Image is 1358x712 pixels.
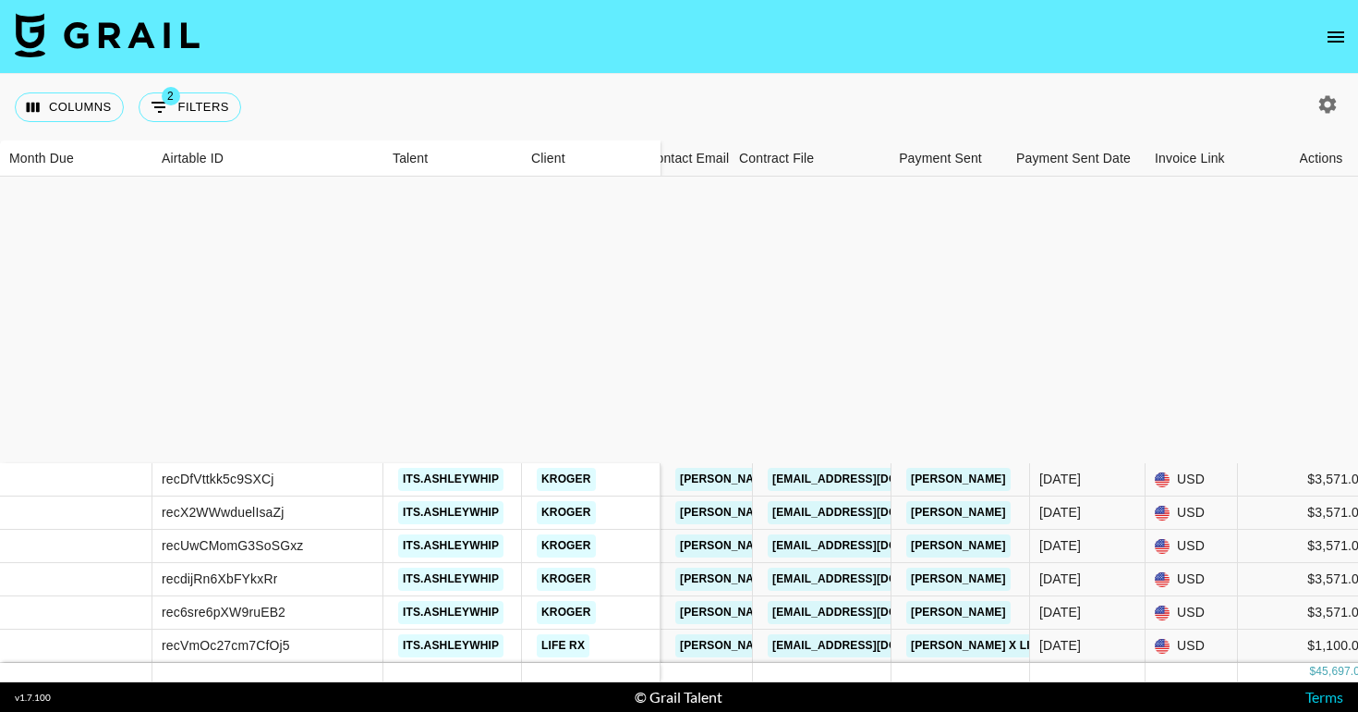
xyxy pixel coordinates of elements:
[868,141,1007,177] div: Payment Sent
[1039,603,1081,621] div: Jul '25
[1300,141,1343,177] div: Actions
[675,468,976,491] a: [PERSON_NAME][EMAIL_ADDRESS][DOMAIN_NAME]
[768,468,975,491] a: [EMAIL_ADDRESS][DOMAIN_NAME]
[1146,463,1238,497] div: USD
[768,501,975,524] a: [EMAIL_ADDRESS][DOMAIN_NAME]
[1146,530,1238,563] div: USD
[522,141,661,177] div: Client
[15,692,51,704] div: v 1.7.100
[162,141,224,177] div: Airtable ID
[906,568,1011,591] a: [PERSON_NAME]
[768,601,975,624] a: [EMAIL_ADDRESS][DOMAIN_NAME]
[162,570,277,588] div: recdijRn6XbFYkxRr
[1146,563,1238,596] div: USD
[531,141,565,177] div: Client
[1155,141,1225,177] div: Invoice Link
[162,536,303,555] div: recUwCMomG3SoSGxz
[398,468,503,491] a: its.ashleywhip
[768,634,975,657] a: [EMAIL_ADDRESS][DOMAIN_NAME]
[162,503,284,522] div: recX2WWwduelIsaZj
[730,141,868,177] div: Contract File
[768,568,975,591] a: [EMAIL_ADDRESS][DOMAIN_NAME]
[1039,636,1081,655] div: Jul '25
[152,141,383,177] div: Airtable ID
[1146,630,1238,663] div: USD
[383,141,522,177] div: Talent
[398,501,503,524] a: its.ashleywhip
[537,568,596,591] a: Kroger
[768,534,975,558] a: [EMAIL_ADDRESS][DOMAIN_NAME]
[162,470,274,488] div: recDfVttkk5c9SXCj
[398,634,503,657] a: its.ashleywhip
[635,688,722,706] div: © Grail Talent
[1039,503,1081,522] div: Jul '25
[675,601,976,624] a: [PERSON_NAME][EMAIL_ADDRESS][DOMAIN_NAME]
[139,92,241,122] button: Show filters
[906,634,1068,657] a: [PERSON_NAME] x Life RX
[15,92,124,122] button: Select columns
[1039,536,1081,555] div: Jul '25
[537,501,596,524] a: Kroger
[398,601,503,624] a: its.ashleywhip
[1305,688,1343,706] a: Terms
[1007,141,1146,177] div: Payment Sent Date
[1284,141,1358,177] div: Actions
[1039,470,1081,488] div: Jul '25
[537,634,589,657] a: Life RX
[398,534,503,558] a: its.ashleywhip
[398,568,503,591] a: its.ashleywhip
[162,636,290,655] div: recVmOc27cm7CfOj5
[162,87,180,105] span: 2
[906,601,1011,624] a: [PERSON_NAME]
[1309,664,1316,680] div: $
[1317,18,1354,55] button: open drawer
[1146,497,1238,530] div: USD
[9,141,74,177] div: Month Due
[675,534,976,558] a: [PERSON_NAME][EMAIL_ADDRESS][DOMAIN_NAME]
[1039,570,1081,588] div: Jul '25
[906,534,1011,558] a: [PERSON_NAME]
[675,501,976,524] a: [PERSON_NAME][EMAIL_ADDRESS][DOMAIN_NAME]
[906,468,1011,491] a: [PERSON_NAME]
[537,601,596,624] a: Kroger
[1146,141,1284,177] div: Invoice Link
[537,468,596,491] a: Kroger
[162,603,285,621] div: rec6sre6pXW9ruEB2
[675,568,976,591] a: [PERSON_NAME][EMAIL_ADDRESS][DOMAIN_NAME]
[537,534,596,558] a: Kroger
[600,141,729,177] div: Uniport Contact Email
[906,501,1011,524] a: [PERSON_NAME]
[675,634,976,657] a: [PERSON_NAME][EMAIL_ADDRESS][DOMAIN_NAME]
[591,141,730,177] div: Uniport Contact Email
[1016,141,1131,177] div: Payment Sent Date
[1146,596,1238,630] div: USD
[739,141,814,177] div: Contract File
[393,141,428,177] div: Talent
[899,141,982,177] div: Payment Sent
[15,13,200,57] img: Grail Talent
